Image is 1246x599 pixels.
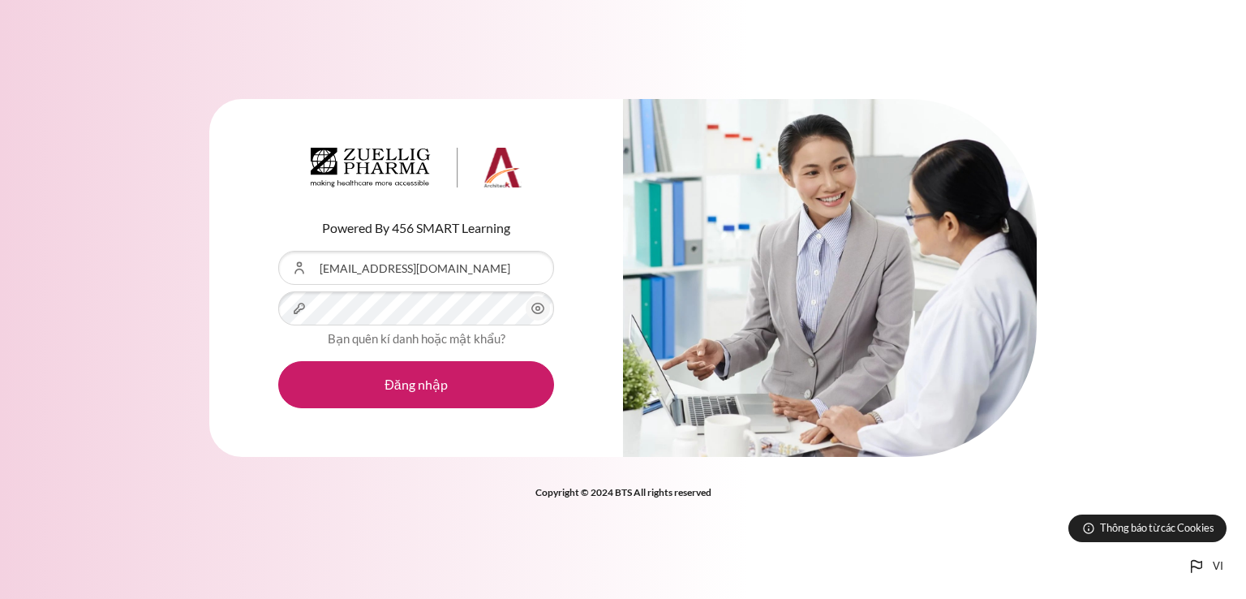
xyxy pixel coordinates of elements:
button: Thông báo từ các Cookies [1068,515,1227,542]
p: Powered By 456 SMART Learning [278,218,554,238]
span: Thông báo từ các Cookies [1100,520,1214,536]
span: vi [1213,558,1223,575]
a: Architeck [311,148,522,195]
button: Languages [1180,550,1230,583]
strong: Copyright © 2024 BTS All rights reserved [535,486,711,498]
a: Bạn quên kí danh hoặc mật khẩu? [328,331,505,346]
input: Tên tài khoản [278,251,554,285]
img: Architeck [311,148,522,188]
button: Đăng nhập [278,361,554,408]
